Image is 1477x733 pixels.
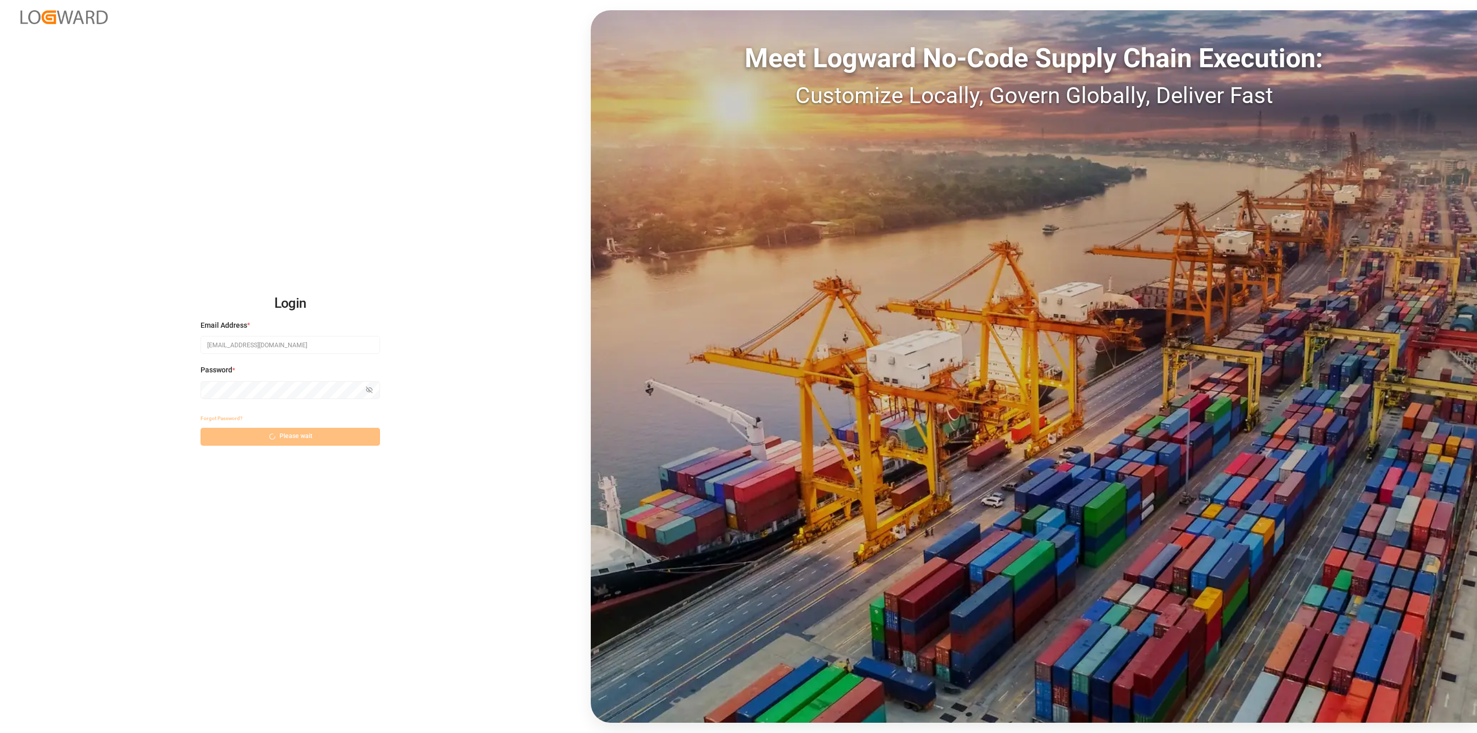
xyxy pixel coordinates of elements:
span: Email Address [201,320,247,331]
h2: Login [201,287,380,320]
div: Customize Locally, Govern Globally, Deliver Fast [591,78,1477,112]
div: Meet Logward No-Code Supply Chain Execution: [591,38,1477,78]
input: Enter your email [201,336,380,354]
span: Password [201,365,232,375]
img: Logward_new_orange.png [21,10,108,24]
